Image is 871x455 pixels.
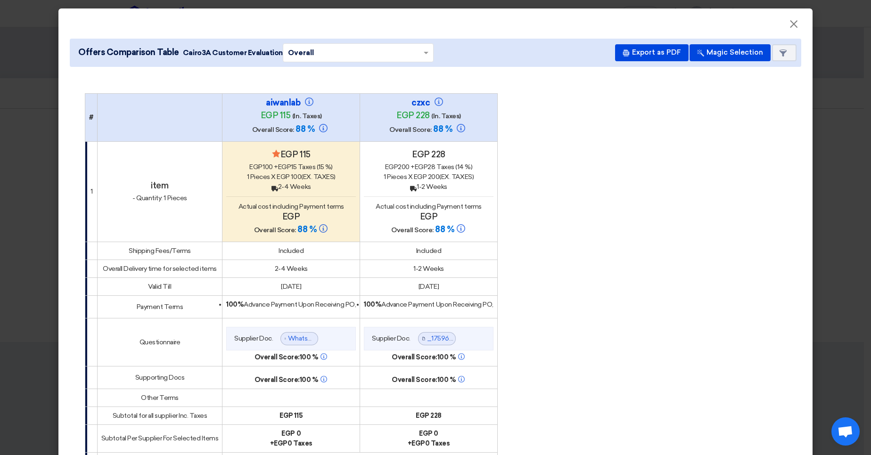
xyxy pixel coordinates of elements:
span: egp [274,439,288,447]
b: 100 % [255,376,328,384]
span: × [789,17,798,36]
span: Actual cost including Payment terms [376,203,481,211]
span: 88 % [296,124,314,134]
b: 100 % [392,376,465,384]
span: 1 [384,173,386,181]
b: + 0 Taxes [270,439,312,447]
td: Subtotal Per Supplier For Selected Items [97,424,222,452]
button: Close [781,15,806,34]
span: Advance Payment Upon Receiving PO, [226,301,356,309]
b: 100 % [255,353,328,361]
td: Supporting Docs [97,366,222,389]
span: x egp 200 [408,173,474,181]
a: _1759639820449.jpg [427,334,492,342]
div: 2-4 Weeks [226,182,356,192]
span: - Quantity: 1 Pieces [132,194,187,202]
span: Supplier Doc. [372,333,411,343]
a: WhatsApp_Image__at_efbf_[PHONE_NUMBER].jpg [288,334,446,342]
span: Overall Score: [392,353,437,361]
span: egp [411,439,425,447]
span: egp [415,163,428,171]
span: 88 % [433,124,452,134]
th: # [85,93,98,141]
span: (In. Taxes) [431,112,461,120]
div: 100 + 15 Taxes (15 %) [226,162,356,172]
h4: aiwanlab [244,97,338,108]
div: 200 + 28 Taxes (14 %) [364,162,493,172]
td: 1 [85,141,98,242]
b: egp 0 [419,430,438,438]
span: Pieces [250,173,270,181]
td: [DATE] [360,277,498,295]
span: Pieces [387,173,407,181]
div: 1-2 Weeks [364,182,493,192]
td: 2-4 Weeks [222,260,360,277]
td: Overall Delivery time for selected items [97,260,222,277]
td: [DATE] [222,277,360,295]
td: Valid Till [97,277,222,295]
div: Included [226,246,356,256]
span: (In. Taxes) [292,112,322,120]
b: egp 0 [281,430,301,438]
td: Subtotal for all supplier Inc. Taxes [97,406,222,424]
span: x egp 100 [271,173,335,181]
span: egp [385,163,398,171]
strong: 100% [364,301,381,309]
span: Overall Score: [254,226,296,234]
button: Export as PDF [615,44,689,61]
span: Overall Score: [391,226,433,234]
b: egp 228 [416,412,442,420]
span: Overall Score: [255,376,300,384]
td: 1-2 Weeks [360,260,498,277]
h4: item [101,180,219,191]
span: Advance Payment Upon Receiving PO, [364,301,493,309]
div: Open chat [831,417,860,446]
span: (Ex. Taxes) [439,173,474,181]
span: Cairo3A Customer Evaluation [183,48,283,58]
h4: egp [364,211,493,222]
td: Questionnaire [97,318,222,366]
span: egp 115 [261,110,291,121]
span: Offers Comparison Table [78,46,179,59]
button: Magic Selection [690,44,771,61]
span: egp 228 [396,110,430,121]
span: egp [249,163,263,171]
span: Overall Score: [392,376,437,384]
span: (Ex. Taxes) [301,173,336,181]
span: egp [278,163,291,171]
td: Payment Terms [97,295,222,318]
span: Overall Score: [255,353,300,361]
span: Overall Score: [389,126,431,134]
h4: egp [226,211,356,222]
span: Actual cost including Payment terms [238,203,344,211]
td: Shipping Fees/Terms [97,242,222,260]
span: 88 % [297,224,316,235]
h4: czxc [382,97,476,108]
span: 88 % [435,224,454,235]
h4: egp 228 [364,149,493,160]
td: Other Terms [97,389,222,406]
span: 1 [247,173,249,181]
b: + 0 Taxes [408,439,450,447]
h4: egp 115 [226,149,356,160]
span: Supplier Doc. [234,333,273,343]
strong: 100% [226,301,244,309]
b: 100 % [392,353,465,361]
span: Overall Score: [252,126,294,134]
b: egp 115 [279,412,303,420]
div: Included [364,246,493,256]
